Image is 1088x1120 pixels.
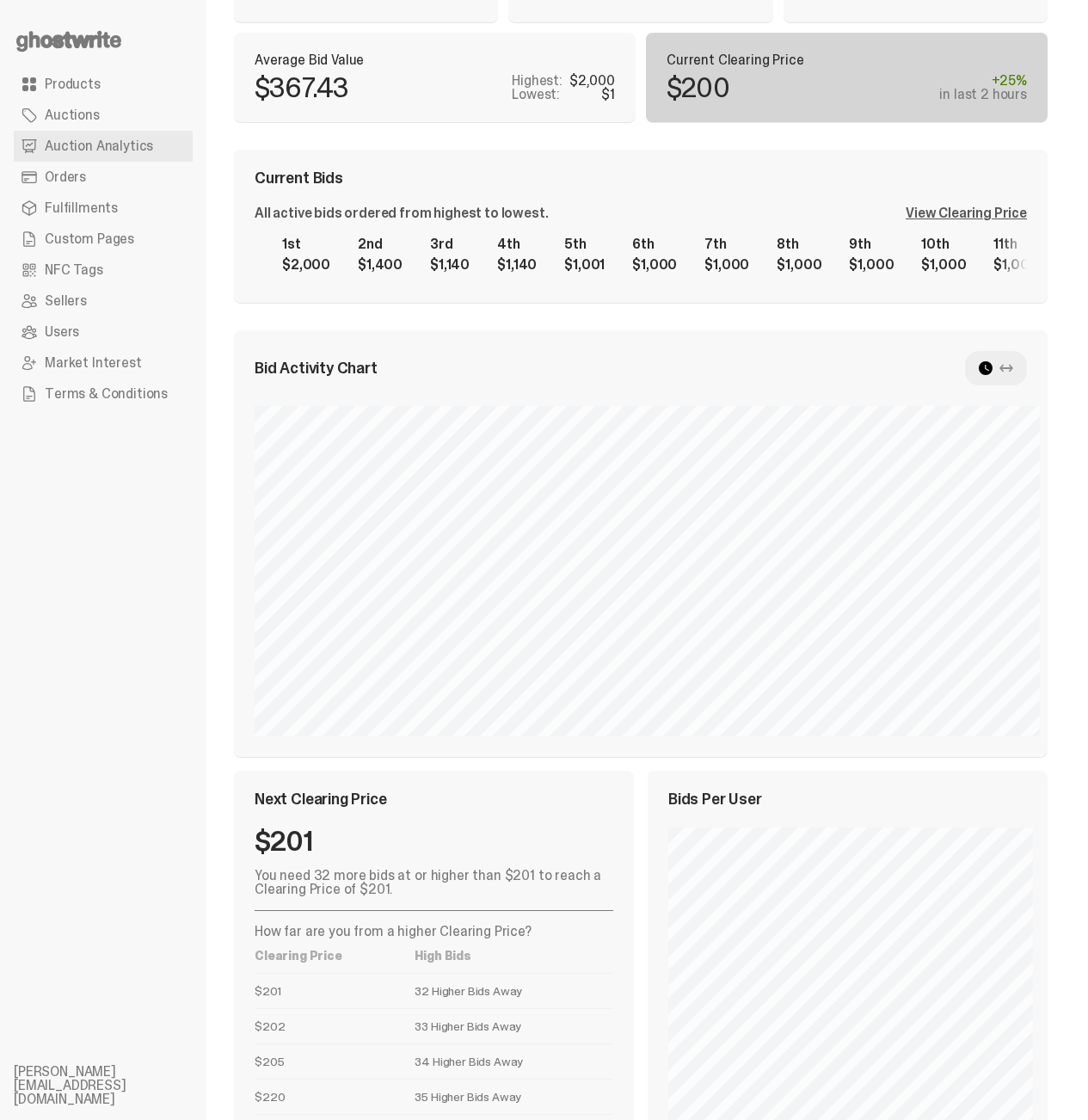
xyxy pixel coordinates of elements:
div: $1,000 [704,258,749,272]
p: $367.43 [255,74,348,102]
div: 6th [632,237,677,251]
div: 4th [497,237,537,251]
div: in last 2 hours [939,88,1027,102]
td: 32 Higher Bids Away [415,973,613,1008]
td: $220 [255,1079,415,1114]
span: Fulfillments [45,201,118,215]
div: +25% [939,74,1027,88]
p: Lowest: [512,88,560,102]
td: $202 [255,1008,415,1043]
div: $1,140 [430,258,470,272]
a: Orders [14,162,193,193]
li: [PERSON_NAME][EMAIL_ADDRESS][DOMAIN_NAME] [14,1065,220,1106]
div: $1,000 [777,258,821,272]
span: Users [45,325,79,339]
div: $1,000 [632,258,677,272]
td: $205 [255,1043,415,1079]
p: Highest: [512,74,562,88]
td: 35 Higher Bids Away [415,1079,613,1114]
td: 33 Higher Bids Away [415,1008,613,1043]
div: $1,400 [358,258,403,272]
span: Products [45,77,101,91]
span: NFC Tags [45,263,103,277]
div: View Clearing Price [906,206,1027,220]
p: How far are you from a higher Clearing Price? [255,925,613,938]
a: Auctions [14,100,193,131]
div: 10th [921,237,966,251]
a: Sellers [14,286,193,317]
span: Auction Analytics [45,139,153,153]
th: High Bids [415,938,613,974]
div: 11th [993,237,1038,251]
div: 8th [777,237,821,251]
div: $201 [255,828,613,855]
a: Users [14,317,193,348]
a: Custom Pages [14,224,193,255]
div: $2,000 [569,74,615,88]
div: $1,000 [921,258,966,272]
div: $1,001 [564,258,605,272]
div: $1,140 [497,258,537,272]
p: You need 32 more bids at or higher than $201 to reach a Clearing Price of $201. [255,869,613,896]
a: Terms & Conditions [14,378,193,409]
a: Products [14,69,193,100]
td: 34 Higher Bids Away [415,1043,613,1079]
div: All active bids ordered from highest to lowest. [255,206,548,220]
a: NFC Tags [14,255,193,286]
p: Average Bid Value [255,53,615,67]
span: Sellers [45,294,87,308]
span: Current Bids [255,170,343,186]
div: 3rd [430,237,470,251]
div: $1 [601,88,615,102]
p: Current Clearing Price [667,53,1027,67]
td: $201 [255,973,415,1008]
div: 2nd [358,237,403,251]
a: Auction Analytics [14,131,193,162]
div: $1,000 [849,258,894,272]
div: 1st [282,237,330,251]
span: Auctions [45,108,100,122]
p: $200 [667,74,729,102]
span: Terms & Conditions [45,387,168,401]
span: Orders [45,170,86,184]
th: Clearing Price [255,938,415,974]
div: 7th [704,237,749,251]
span: Market Interest [45,356,142,370]
div: 9th [849,237,894,251]
a: Fulfillments [14,193,193,224]
a: Market Interest [14,348,193,378]
div: $2,000 [282,258,330,272]
div: 5th [564,237,605,251]
span: Bid Activity Chart [255,360,378,376]
span: Custom Pages [45,232,134,246]
span: Bids Per User [668,791,762,807]
span: Next Clearing Price [255,791,387,807]
div: $1,000 [993,258,1038,272]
